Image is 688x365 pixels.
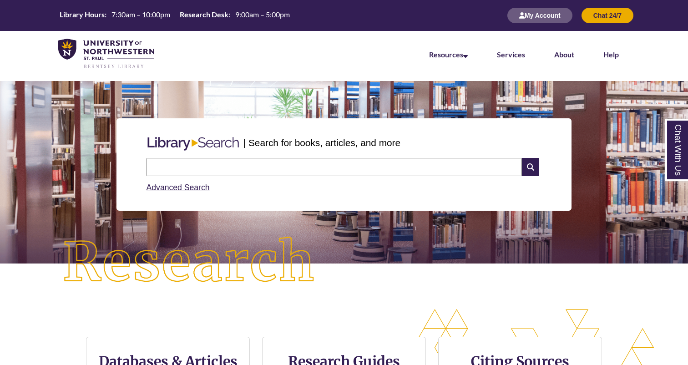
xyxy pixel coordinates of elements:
[243,136,400,150] p: | Search for books, articles, and more
[507,8,572,23] button: My Account
[56,10,108,20] th: Library Hours:
[582,8,633,23] button: Chat 24/7
[111,10,170,19] span: 7:30am – 10:00pm
[507,11,572,19] a: My Account
[235,10,290,19] span: 9:00am – 5:00pm
[603,50,619,59] a: Help
[147,183,210,192] a: Advanced Search
[429,50,468,59] a: Resources
[522,158,539,176] i: Search
[56,10,293,21] table: Hours Today
[58,39,154,69] img: UNWSP Library Logo
[497,50,525,59] a: Services
[35,209,344,316] img: Research
[56,10,293,22] a: Hours Today
[143,133,243,154] img: Libary Search
[176,10,232,20] th: Research Desk:
[554,50,574,59] a: About
[582,11,633,19] a: Chat 24/7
